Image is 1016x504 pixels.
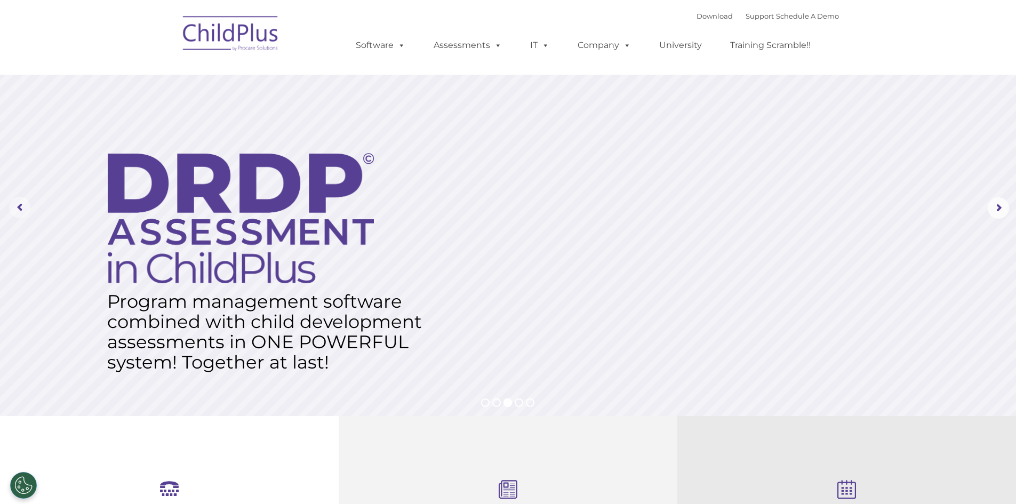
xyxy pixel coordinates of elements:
a: Assessments [423,35,513,56]
a: Company [567,35,642,56]
span: Last name [148,70,181,78]
a: Support [746,12,774,20]
a: Software [345,35,416,56]
a: IT [519,35,560,56]
a: Training Scramble!! [719,35,821,56]
a: University [649,35,713,56]
a: Download [697,12,733,20]
img: DRDP Assessment in ChildPlus [108,153,374,283]
button: Cookies Settings [10,472,37,499]
img: ChildPlus by Procare Solutions [178,9,284,62]
rs-layer: Program management software combined with child development assessments in ONE POWERFUL system! T... [107,291,433,372]
a: Schedule A Demo [776,12,839,20]
font: | [697,12,839,20]
span: Phone number [148,114,194,122]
